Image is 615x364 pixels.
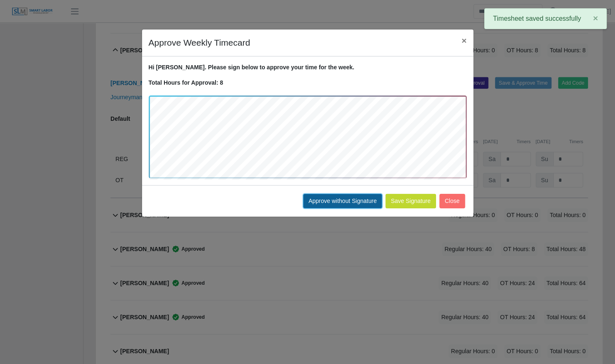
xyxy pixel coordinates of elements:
[461,36,466,45] span: ×
[149,64,355,71] strong: Hi [PERSON_NAME]. Please sign below to approve your time for the week.
[593,13,598,23] span: ×
[385,194,436,208] button: Save Signature
[149,36,250,49] h4: Approve Weekly Timecard
[484,8,607,29] div: Timesheet saved successfully
[149,79,223,86] strong: Total Hours for Approval: 8
[439,194,465,208] button: Close
[303,194,382,208] button: Approve without Signature
[455,29,473,51] button: Close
